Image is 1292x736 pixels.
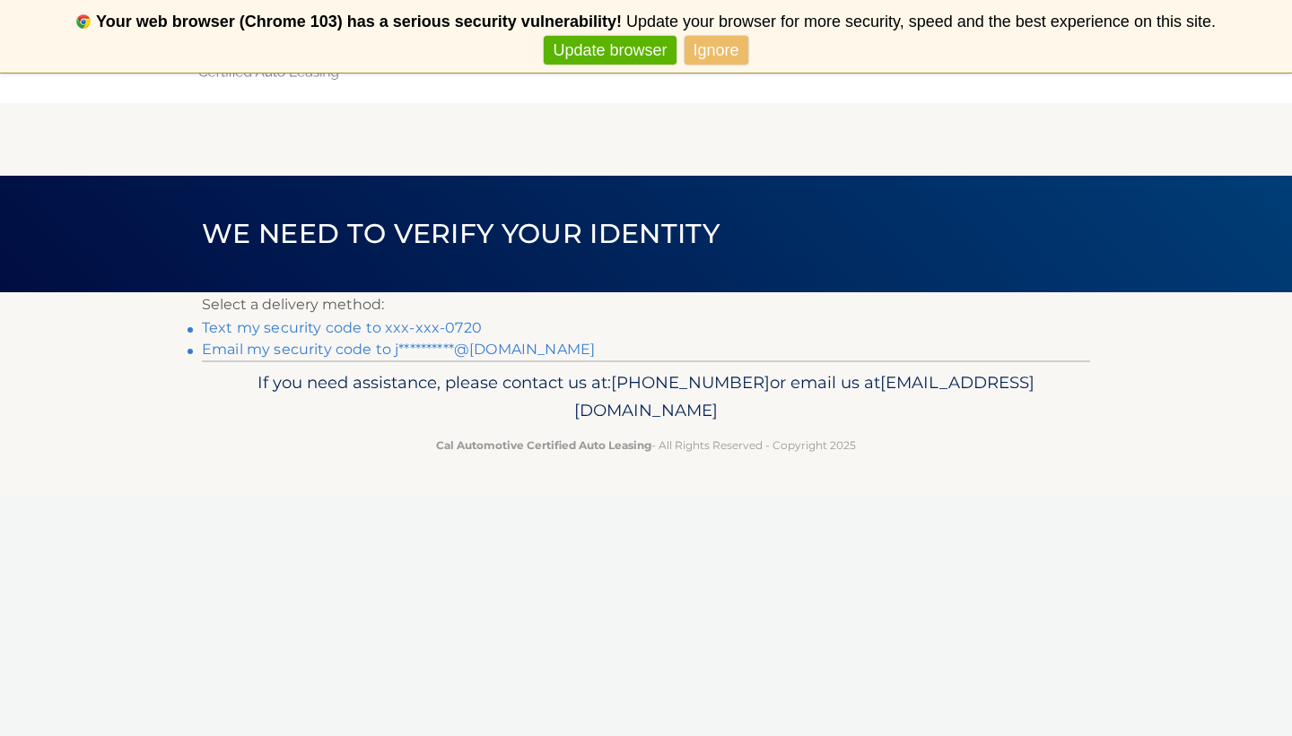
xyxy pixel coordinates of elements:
p: - All Rights Reserved - Copyright 2025 [214,436,1078,455]
strong: Cal Automotive Certified Auto Leasing [436,438,651,452]
p: Select a delivery method: [202,292,1090,317]
a: Ignore [685,36,748,65]
span: We need to verify your identity [202,217,720,250]
a: Text my security code to xxx-xxx-0720 [202,319,482,336]
p: If you need assistance, please contact us at: or email us at [214,368,1078,426]
span: Update your browser for more security, speed and the best experience on this site. [626,13,1216,30]
b: Your web browser (Chrome 103) has a serious security vulnerability! [96,13,622,30]
span: [PHONE_NUMBER] [611,372,770,393]
a: Email my security code to j**********@[DOMAIN_NAME] [202,341,595,358]
a: Update browser [544,36,676,65]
